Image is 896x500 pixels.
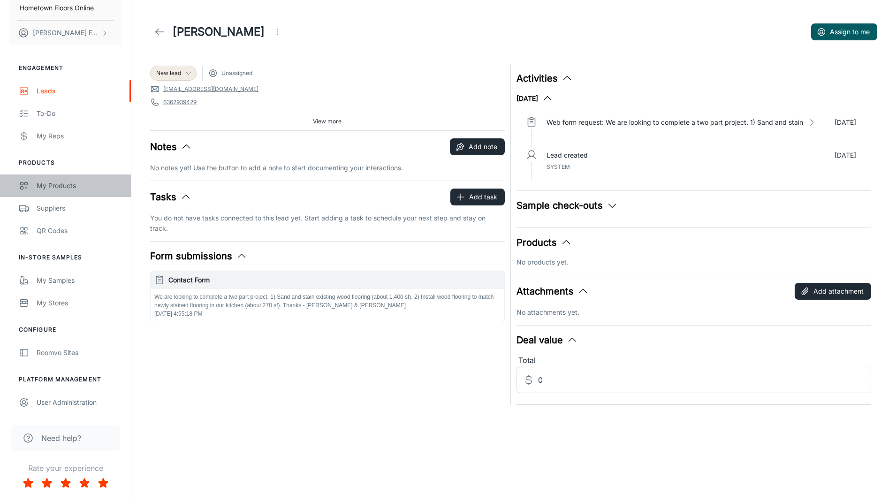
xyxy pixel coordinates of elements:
span: Need help? [41,432,81,444]
span: System [547,163,570,170]
h1: [PERSON_NAME] [173,23,265,40]
span: [DATE] 4:55:18 PM [154,311,203,317]
span: Unassigned [221,69,252,77]
button: View more [309,114,345,129]
div: New lead [150,66,197,81]
span: View more [313,117,342,126]
h6: Contact Form [168,275,501,285]
p: [DATE] [835,117,856,128]
button: Sample check-outs [516,198,618,212]
button: Add note [450,138,505,155]
div: To-do [37,108,121,119]
div: My Stores [37,298,121,308]
div: QR Codes [37,226,121,236]
button: [PERSON_NAME] Foulon [9,21,121,45]
p: We are looking to complete a two part project. 1) Sand and stain existing wood flooring (about 1,... [154,293,501,310]
div: My Products [37,181,121,191]
button: Add task [450,189,505,205]
p: Hometown Floors Online [20,3,94,13]
button: Contact FormWe are looking to complete a two part project. 1) Sand and stain existing wood floori... [151,271,504,322]
button: Tasks [150,190,191,204]
button: [DATE] [516,93,553,104]
p: You do not have tasks connected to this lead yet. Start adding a task to schedule your next step ... [150,213,505,234]
a: 6362939429 [163,98,197,106]
button: Deal value [516,333,578,347]
div: User Administration [37,397,121,408]
p: No products yet. [516,257,871,267]
button: Form submissions [150,249,247,263]
div: Total [516,355,871,367]
p: [DATE] [835,150,856,160]
div: My Reps [37,131,121,141]
a: [EMAIL_ADDRESS][DOMAIN_NAME] [163,85,258,93]
button: Add attachment [795,283,871,300]
p: Lead created [547,150,588,160]
p: No attachments yet. [516,307,871,318]
div: My Samples [37,275,121,286]
p: [PERSON_NAME] Foulon [33,28,99,38]
button: Attachments [516,284,589,298]
button: Open menu [268,23,287,41]
button: Products [516,235,572,250]
input: Estimated deal value [538,367,871,393]
div: Suppliers [37,203,121,213]
p: No notes yet! Use the button to add a note to start documenting your interactions. [150,163,505,173]
div: Leads [37,86,121,96]
button: Notes [150,140,192,154]
div: Roomvo Sites [37,348,121,358]
button: Assign to me [811,23,877,40]
span: New lead [156,69,181,77]
p: Web form request: We are looking to complete a two part project. 1) Sand and stain [547,117,803,128]
button: Activities [516,71,573,85]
